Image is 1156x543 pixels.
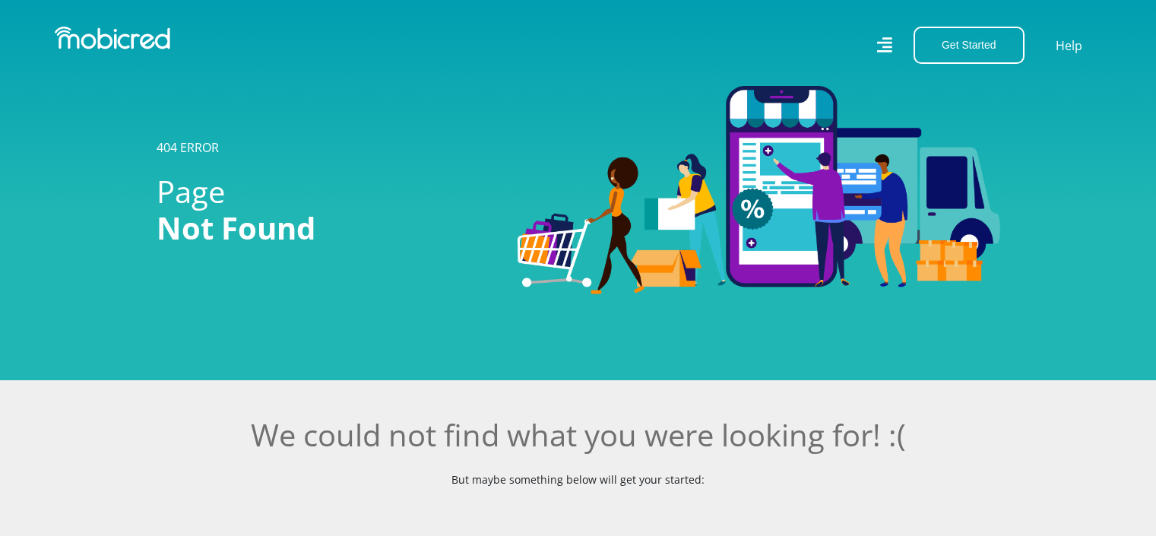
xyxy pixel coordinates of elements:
[914,27,1025,64] button: Get Started
[518,86,1000,294] img: Categories
[157,139,219,156] a: 404 ERROR
[157,173,495,246] h2: Page
[55,27,170,49] img: Mobicred
[157,207,315,249] span: Not Found
[1055,36,1083,56] a: Help
[157,472,1000,487] p: But maybe something below will get your started:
